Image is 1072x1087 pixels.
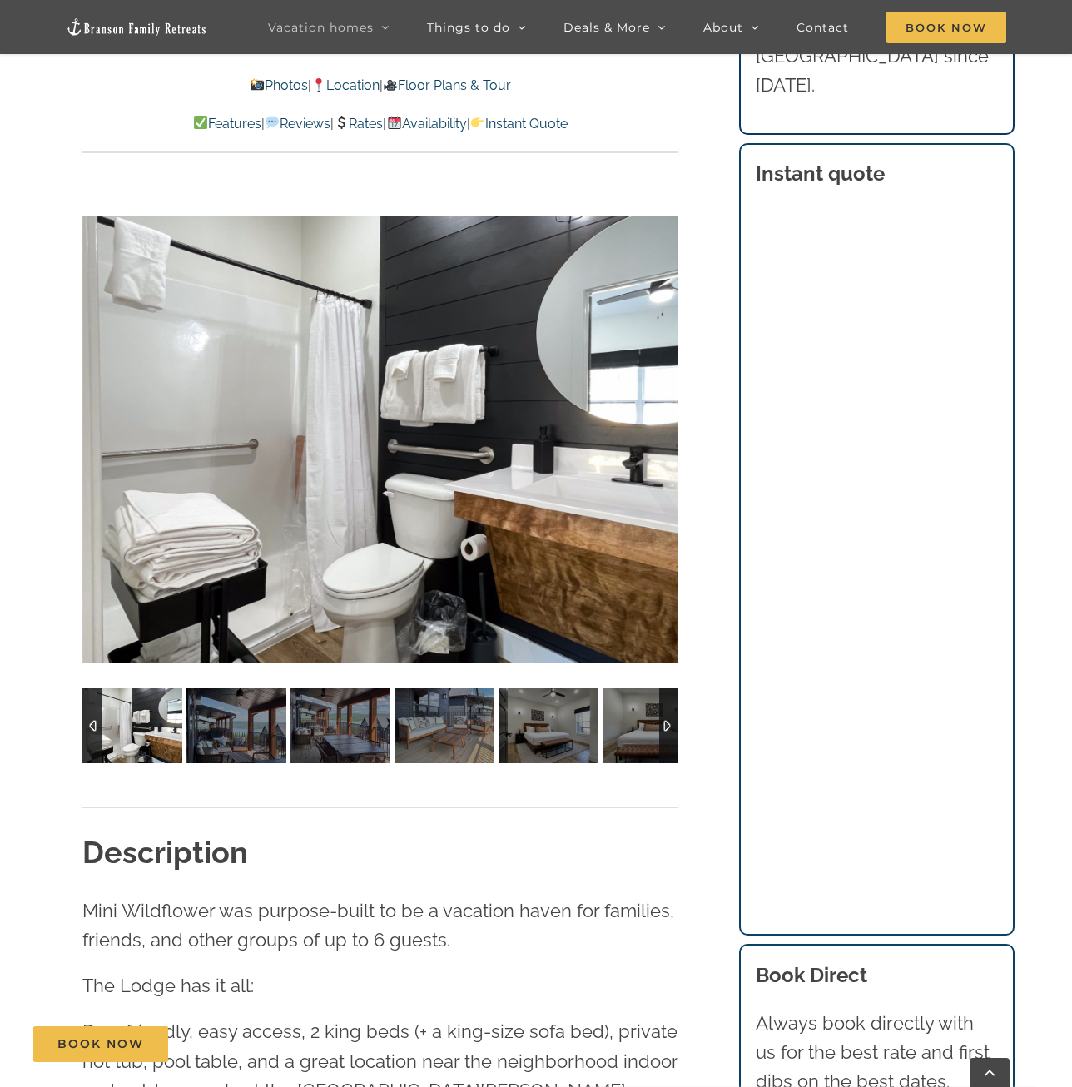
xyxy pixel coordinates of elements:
[703,22,743,33] span: About
[57,1037,144,1051] span: Book Now
[249,77,307,93] a: Photos
[266,116,279,129] img: 💬
[797,22,849,33] span: Contact
[82,75,678,97] p: | |
[290,688,390,763] img: 05-Wildflower-Lodge-lake-view-vacation-rental-1102-scaled.jpg-nggid041543-ngg0dyn-120x90-00f0w010...
[66,17,207,37] img: Branson Family Retreats Logo
[82,113,678,135] p: | | | |
[194,116,207,129] img: ✅
[384,78,397,92] img: 🎥
[82,896,678,955] p: Mini Wildflower was purpose-built to be a vacation haven for families, friends, and other groups ...
[470,116,568,132] a: Instant Quote
[312,78,325,92] img: 📍
[193,116,261,132] a: Features
[756,161,885,186] strong: Instant quote
[386,116,466,132] a: Availability
[311,77,380,93] a: Location
[335,116,348,129] img: 💲
[499,688,598,763] img: 06-Wildflower-Lodge-at-Table-Rock-Lake-Branson-Family-Retreats-vacation-home-rental-1140-scaled.j...
[756,963,867,987] b: Book Direct
[471,116,484,129] img: 👉
[383,77,511,93] a: Floor Plans & Tour
[563,22,650,33] span: Deals & More
[82,971,678,1000] p: The Lodge has it all:
[268,22,374,33] span: Vacation homes
[388,116,401,129] img: 📆
[756,207,999,892] iframe: Booking/Inquiry Widget
[603,688,702,763] img: 06-Wildflower-Lodge-at-Table-Rock-Lake-Branson-Family-Retreats-vacation-home-rental-1141-scaled.j...
[886,12,1006,43] span: Book Now
[186,688,286,763] img: 05-Wildflower-Lodge-at-Table-Rock-Lake-Branson-Family-Retreats-vacation-home-rental-1139-scaled.j...
[82,688,182,763] img: 07-Wildflower-Lodge-at-Table-Rock-Lake-Branson-Family-Retreats-vacation-home-rental-1149-scaled.j...
[33,1026,168,1062] a: Book Now
[265,116,330,132] a: Reviews
[395,688,494,763] img: 05-Wildflower-Lodge-lake-view-vacation-rental-1103-scaled.jpg-nggid041544-ngg0dyn-120x90-00f0w010...
[251,78,264,92] img: 📸
[427,22,510,33] span: Things to do
[82,835,248,870] strong: Description
[334,116,383,132] a: Rates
